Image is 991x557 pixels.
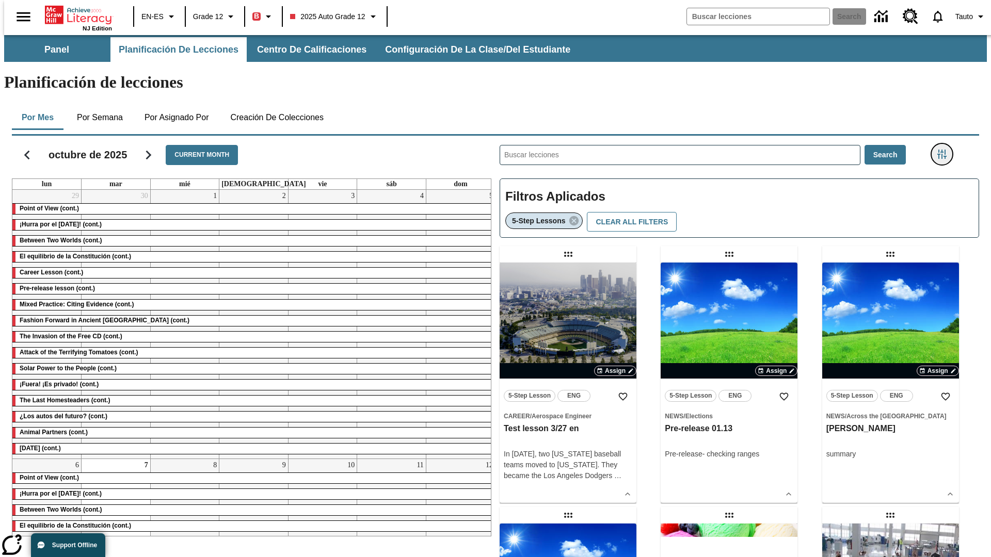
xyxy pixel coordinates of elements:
[890,390,903,401] span: ENG
[505,184,973,209] h2: Filtros Aplicados
[500,145,860,165] input: Buscar lecciones
[4,37,580,62] div: Subbarra de navegación
[69,105,131,130] button: Por semana
[4,73,987,92] h1: Planificación de lecciones
[620,486,635,502] button: Ver más
[280,190,288,202] a: 2 de octubre de 2025
[20,413,107,420] span: ¿Los autos del futuro? (cont.)
[44,44,69,56] span: Panel
[846,413,947,420] span: Across the [GEOGRAPHIC_DATA]
[20,253,131,260] span: El equilibrio de la Constitución (cont.)
[193,11,223,22] span: Grade 12
[504,390,555,402] button: 5-Step Lesson
[12,521,495,531] div: El equilibrio de la Constitución (cont.)
[936,387,955,406] button: Añadir a mis Favoritas
[532,413,592,420] span: Aerospace Engineer
[31,533,105,557] button: Support Offline
[119,44,238,56] span: Planificación de lecciones
[12,268,495,278] div: Career Lesson (cont.)
[12,444,495,454] div: Día del Trabajo (cont.)
[52,542,97,549] span: Support Offline
[917,366,959,376] button: Assign Elegir fechas
[49,149,127,161] h2: octubre de 2025
[137,7,182,26] button: Language: EN-ES, Selecciona un idioma
[384,179,398,189] a: sábado
[5,37,108,62] button: Panel
[166,145,238,165] button: Current Month
[932,144,952,165] button: Menú lateral de filtros
[868,3,897,31] a: Centro de información
[222,105,332,130] button: Creación de colecciones
[70,190,81,202] a: 29 de septiembre de 2025
[12,332,495,342] div: The Invasion of the Free CD (cont.)
[211,459,219,471] a: 8 de octubre de 2025
[665,411,793,421] span: Tema: News/Elections
[505,212,583,229] div: Eliminar 5-Step Lessons el ítem seleccionado del filtro
[614,471,621,480] span: …
[897,3,924,30] a: Centro de recursos, Se abrirá en una pestaña nueva.
[504,423,632,434] h3: Test lesson 3/27 en
[20,317,189,324] span: Fashion Forward in Ancient Rome (cont.)
[414,459,425,471] a: 11 de octubre de 2025
[500,263,636,503] div: lesson details
[12,489,495,499] div: ¡Hurra por el Día de la Constitución! (cont.)
[177,179,193,189] a: miércoles
[8,2,39,32] button: Abrir el menú lateral
[189,7,241,26] button: Grado: Grade 12, Elige un grado
[20,397,110,404] span: The Last Homesteaders (cont.)
[487,190,495,202] a: 5 de octubre de 2025
[316,179,329,189] a: viernes
[826,449,955,460] div: summary
[924,3,951,30] a: Notificaciones
[20,349,138,356] span: Attack of the Terrifying Tomatoes (cont.)
[826,423,955,434] h3: olga inkwell
[14,142,40,168] button: Regresar
[12,252,495,262] div: El equilibrio de la Constitución (cont.)
[45,4,112,31] div: Portada
[504,449,632,481] div: In [DATE], two [US_STATE] baseball teams moved to [US_STATE]. They became the Los Angeles Dodgers
[605,366,626,375] span: Assign
[845,413,846,420] span: /
[781,486,796,502] button: Ver más
[614,387,632,406] button: Añadir a mis Favoritas
[508,390,551,401] span: 5-Step Lesson
[12,220,495,230] div: ¡Hurra por el Día de la Constitución! (cont.)
[418,190,426,202] a: 4 de octubre de 2025
[12,396,495,406] div: The Last Homesteaders (cont.)
[12,505,495,515] div: Between Two Worlds (cont.)
[882,507,899,523] div: Lección arrastrable: Test pre-release 21
[286,7,383,26] button: Class: 2025 Auto Grade 12, Selecciona una clase
[385,44,570,56] span: Configuración de la clase/del estudiante
[219,179,308,189] a: jueves
[718,390,752,402] button: ENG
[219,190,289,459] td: 2 de octubre de 2025
[12,428,495,438] div: Animal Partners (cont.)
[20,285,95,292] span: Pre-release lesson (cont.)
[12,316,495,326] div: Fashion Forward in Ancient Rome (cont.)
[40,179,54,189] a: lunes
[766,366,787,375] span: Assign
[20,365,117,372] span: Solar Power to the People (cont.)
[248,7,279,26] button: Boost El color de la clase es rojo. Cambiar el color de la clase.
[20,237,102,244] span: Between Two Worlds (cont.)
[831,390,873,401] span: 5-Step Lesson
[257,44,366,56] span: Centro de calificaciones
[20,429,88,436] span: Animal Partners (cont.)
[728,390,742,401] span: ENG
[20,381,99,388] span: ¡Fuera! ¡Es privado! (cont.)
[20,333,122,340] span: The Invasion of the Free CD (cont.)
[12,204,495,214] div: Point of View (cont.)
[82,190,151,459] td: 30 de septiembre de 2025
[826,413,845,420] span: News
[669,390,712,401] span: 5-Step Lesson
[142,459,150,471] a: 7 de octubre de 2025
[426,190,495,459] td: 5 de octubre de 2025
[20,269,83,276] span: Career Lesson (cont.)
[83,25,112,31] span: NJ Edition
[12,473,495,483] div: Point of View (cont.)
[12,105,63,130] button: Por mes
[12,380,495,390] div: ¡Fuera! ¡Es privado! (cont.)
[500,178,979,238] div: Filtros Aplicados
[826,390,878,402] button: 5-Step Lesson
[557,390,590,402] button: ENG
